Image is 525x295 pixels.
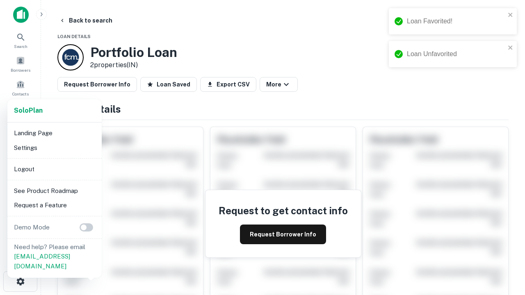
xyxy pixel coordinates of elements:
p: Demo Mode [11,222,53,232]
li: Request a Feature [11,198,98,213]
strong: Solo Plan [14,107,43,114]
div: Loan Favorited! [407,16,505,26]
li: Logout [11,162,98,177]
iframe: Chat Widget [484,203,525,243]
button: close [508,11,514,19]
a: SoloPlan [14,106,43,116]
button: close [508,44,514,52]
li: See Product Roadmap [11,184,98,198]
li: Settings [11,141,98,155]
p: Need help? Please email [14,242,95,271]
div: Loan Unfavorited [407,49,505,59]
a: [EMAIL_ADDRESS][DOMAIN_NAME] [14,253,70,270]
li: Landing Page [11,126,98,141]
